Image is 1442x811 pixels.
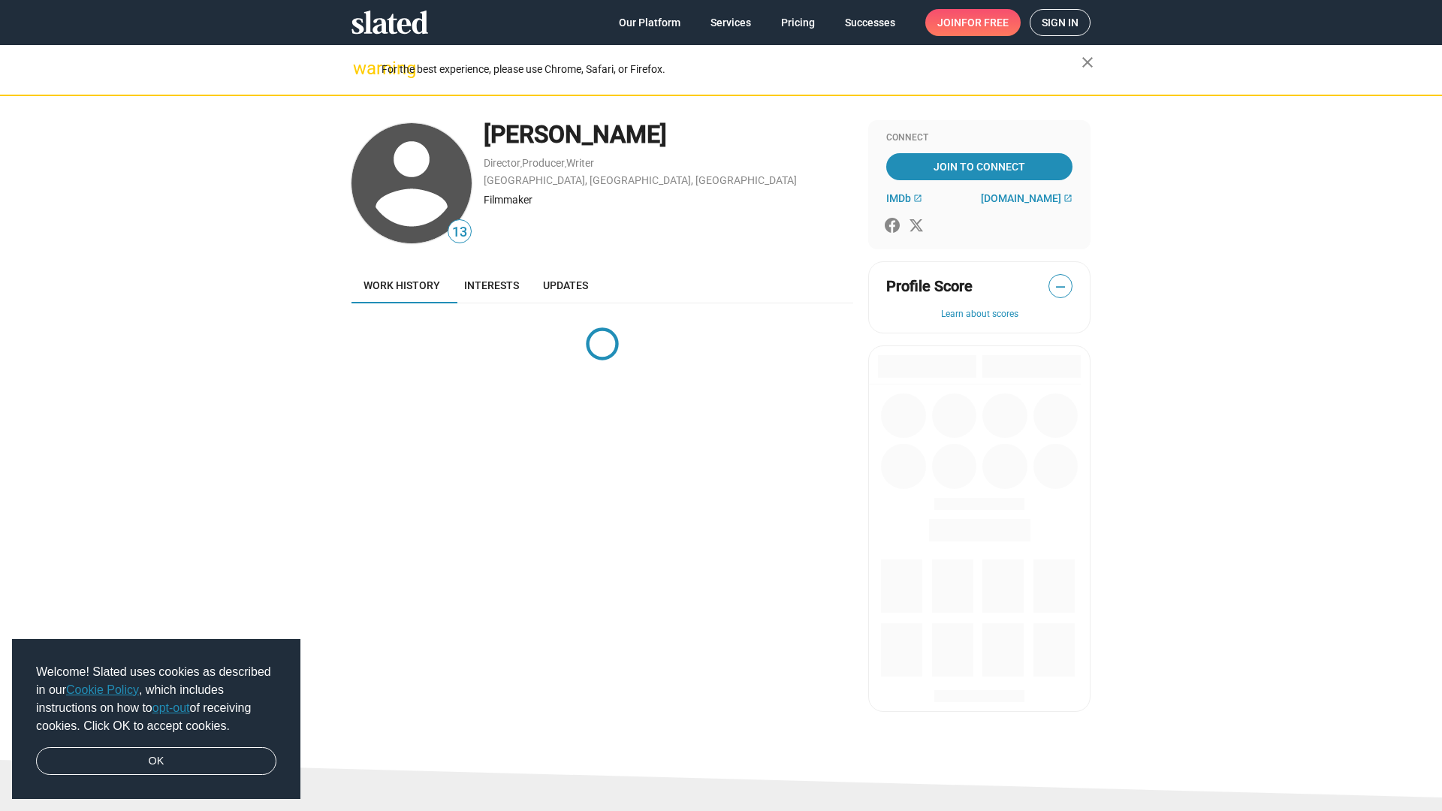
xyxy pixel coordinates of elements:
a: Pricing [769,9,827,36]
span: Pricing [781,9,815,36]
span: 13 [448,222,471,243]
span: IMDb [886,192,911,204]
span: Interests [464,279,519,291]
span: Updates [543,279,588,291]
button: Learn about scores [886,309,1072,321]
span: Sign in [1042,10,1078,35]
span: , [520,160,522,168]
span: Services [710,9,751,36]
span: Successes [845,9,895,36]
a: Cookie Policy [66,683,139,696]
div: Filmmaker [484,193,853,207]
a: Services [698,9,763,36]
mat-icon: open_in_new [1063,194,1072,203]
a: Writer [566,157,594,169]
div: Connect [886,132,1072,144]
span: Join [937,9,1009,36]
span: Join To Connect [889,153,1069,180]
a: Joinfor free [925,9,1021,36]
a: Successes [833,9,907,36]
a: [DOMAIN_NAME] [981,192,1072,204]
span: , [565,160,566,168]
a: Sign in [1030,9,1091,36]
mat-icon: warning [353,59,371,77]
a: opt-out [152,701,190,714]
a: Producer [522,157,565,169]
mat-icon: close [1078,53,1097,71]
span: for free [961,9,1009,36]
a: Join To Connect [886,153,1072,180]
a: dismiss cookie message [36,747,276,776]
a: Director [484,157,520,169]
div: For the best experience, please use Chrome, Safari, or Firefox. [382,59,1081,80]
mat-icon: open_in_new [913,194,922,203]
div: [PERSON_NAME] [484,119,853,151]
span: [DOMAIN_NAME] [981,192,1061,204]
span: Profile Score [886,276,973,297]
a: IMDb [886,192,922,204]
span: — [1049,277,1072,297]
span: Welcome! Slated uses cookies as described in our , which includes instructions on how to of recei... [36,663,276,735]
a: Our Platform [607,9,692,36]
a: [GEOGRAPHIC_DATA], [GEOGRAPHIC_DATA], [GEOGRAPHIC_DATA] [484,174,797,186]
a: Updates [531,267,600,303]
span: Our Platform [619,9,680,36]
a: Interests [452,267,531,303]
span: Work history [364,279,440,291]
a: Work history [351,267,452,303]
div: cookieconsent [12,639,300,800]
